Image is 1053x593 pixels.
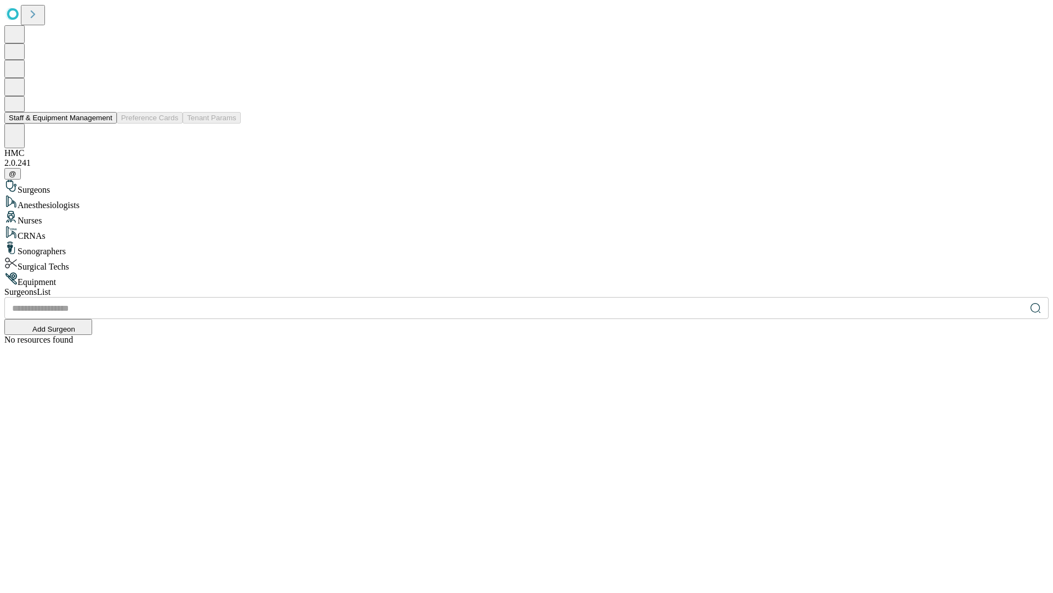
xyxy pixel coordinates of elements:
[4,112,117,124] button: Staff & Equipment Management
[4,241,1049,256] div: Sonographers
[4,335,1049,345] div: No resources found
[4,256,1049,272] div: Surgical Techs
[4,272,1049,287] div: Equipment
[9,170,16,178] span: @
[183,112,241,124] button: Tenant Params
[117,112,183,124] button: Preference Cards
[4,287,1049,297] div: Surgeons List
[4,195,1049,210] div: Anesthesiologists
[4,210,1049,226] div: Nurses
[4,180,1049,195] div: Surgeons
[4,226,1049,241] div: CRNAs
[4,148,1049,158] div: HMC
[32,325,75,333] span: Add Surgeon
[4,158,1049,168] div: 2.0.241
[4,168,21,180] button: @
[4,319,92,335] button: Add Surgeon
